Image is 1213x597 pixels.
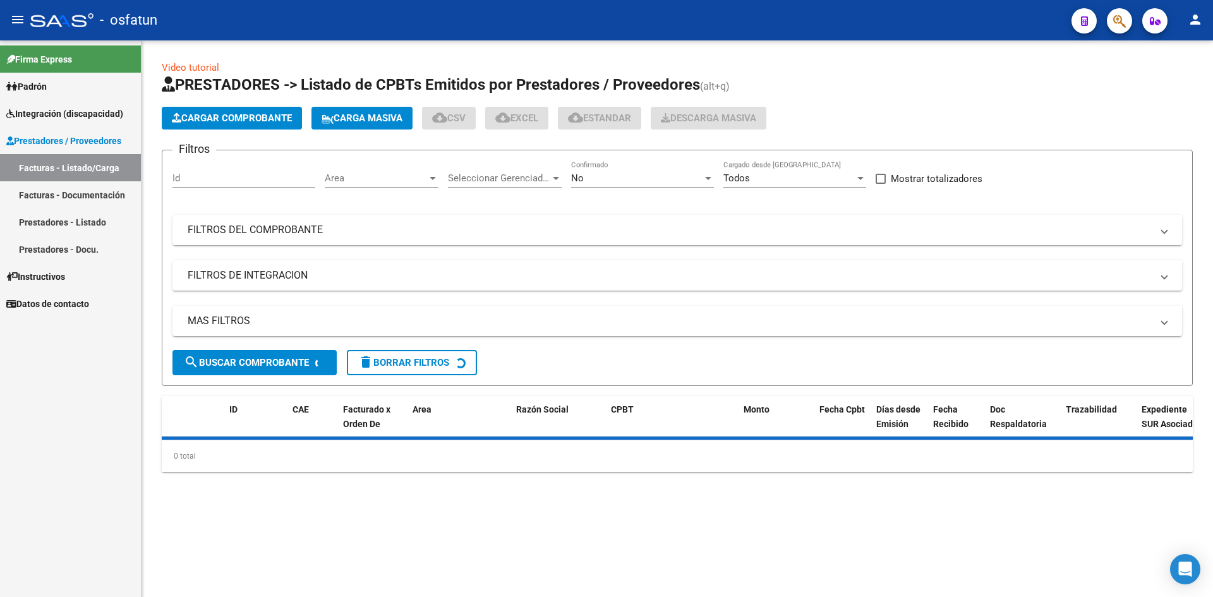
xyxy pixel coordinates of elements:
[723,172,750,184] span: Todos
[162,440,1193,472] div: 0 total
[172,112,292,124] span: Cargar Comprobante
[224,396,287,452] datatable-header-cell: ID
[184,357,309,368] span: Buscar Comprobante
[1188,12,1203,27] mat-icon: person
[511,396,606,452] datatable-header-cell: Razón Social
[448,172,550,184] span: Seleccionar Gerenciador
[495,112,538,124] span: EXCEL
[422,107,476,130] button: CSV
[819,404,865,414] span: Fecha Cpbt
[322,112,402,124] span: Carga Masiva
[1142,404,1198,429] span: Expediente SUR Asociado
[651,107,766,130] button: Descarga Masiva
[229,404,238,414] span: ID
[1066,404,1117,414] span: Trazabilidad
[162,76,700,93] span: PRESTADORES -> Listado de CPBTs Emitidos por Prestadores / Proveedores
[606,396,739,452] datatable-header-cell: CPBT
[188,268,1152,282] mat-panel-title: FILTROS DE INTEGRACION
[184,354,199,370] mat-icon: search
[1170,554,1200,584] div: Open Intercom Messenger
[293,404,309,414] span: CAE
[6,80,47,93] span: Padrón
[287,396,338,452] datatable-header-cell: CAE
[611,404,634,414] span: CPBT
[6,134,121,148] span: Prestadores / Proveedores
[432,112,466,124] span: CSV
[343,404,390,429] span: Facturado x Orden De
[347,350,477,375] button: Borrar Filtros
[933,404,969,429] span: Fecha Recibido
[661,112,756,124] span: Descarga Masiva
[172,260,1182,291] mat-expansion-panel-header: FILTROS DE INTEGRACION
[985,396,1061,452] datatable-header-cell: Doc Respaldatoria
[162,107,302,130] button: Cargar Comprobante
[432,110,447,125] mat-icon: cloud_download
[172,215,1182,245] mat-expansion-panel-header: FILTROS DEL COMPROBANTE
[1137,396,1206,452] datatable-header-cell: Expediente SUR Asociado
[891,171,982,186] span: Mostrar totalizadores
[10,12,25,27] mat-icon: menu
[358,354,373,370] mat-icon: delete
[558,107,641,130] button: Estandar
[568,110,583,125] mat-icon: cloud_download
[700,80,730,92] span: (alt+q)
[338,396,407,452] datatable-header-cell: Facturado x Orden De
[744,404,769,414] span: Monto
[413,404,431,414] span: Area
[100,6,157,34] span: - osfatun
[6,52,72,66] span: Firma Express
[651,107,766,130] app-download-masive: Descarga masiva de comprobantes (adjuntos)
[990,404,1047,429] span: Doc Respaldatoria
[311,107,413,130] button: Carga Masiva
[325,172,427,184] span: Area
[876,404,920,429] span: Días desde Emisión
[495,110,510,125] mat-icon: cloud_download
[928,396,985,452] datatable-header-cell: Fecha Recibido
[485,107,548,130] button: EXCEL
[6,297,89,311] span: Datos de contacto
[571,172,584,184] span: No
[6,107,123,121] span: Integración (discapacidad)
[172,306,1182,336] mat-expansion-panel-header: MAS FILTROS
[1061,396,1137,452] datatable-header-cell: Trazabilidad
[162,62,219,73] a: Video tutorial
[814,396,871,452] datatable-header-cell: Fecha Cpbt
[358,357,449,368] span: Borrar Filtros
[172,350,337,375] button: Buscar Comprobante
[871,396,928,452] datatable-header-cell: Días desde Emisión
[188,223,1152,237] mat-panel-title: FILTROS DEL COMPROBANTE
[172,140,216,158] h3: Filtros
[188,314,1152,328] mat-panel-title: MAS FILTROS
[407,396,493,452] datatable-header-cell: Area
[739,396,814,452] datatable-header-cell: Monto
[568,112,631,124] span: Estandar
[6,270,65,284] span: Instructivos
[516,404,569,414] span: Razón Social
